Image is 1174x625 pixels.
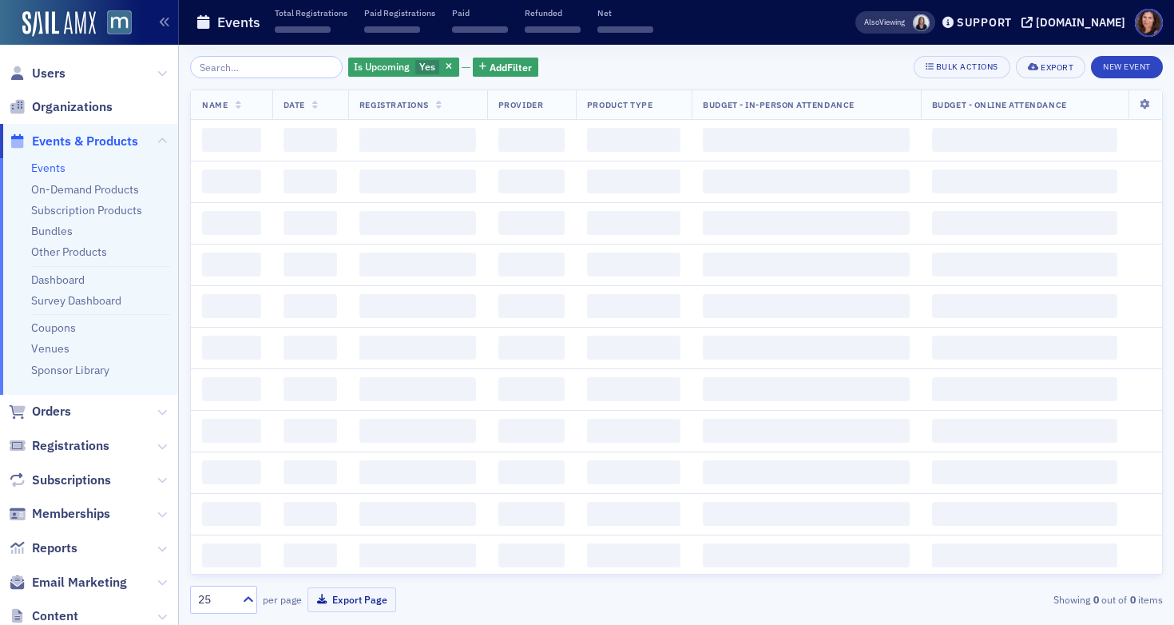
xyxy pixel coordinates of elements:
span: ‌ [932,253,1117,277]
span: ‌ [587,460,680,484]
span: Profile [1135,9,1163,37]
a: Registrations [9,437,109,455]
span: ‌ [703,502,910,526]
span: ‌ [202,336,261,360]
div: Export [1041,63,1073,72]
span: ‌ [703,211,910,235]
a: Content [9,607,78,625]
button: New Event [1091,56,1163,78]
label: per page [263,592,302,607]
span: ‌ [703,377,910,401]
span: Reports [32,539,77,557]
span: ‌ [359,169,476,193]
span: ‌ [202,460,261,484]
span: ‌ [703,294,910,318]
span: ‌ [703,253,910,277]
span: ‌ [498,211,565,235]
span: ‌ [703,419,910,443]
a: Users [9,65,65,82]
p: Net [597,7,653,18]
a: Coupons [31,320,76,335]
span: ‌ [703,543,910,567]
p: Paid Registrations [364,7,435,18]
a: Sponsor Library [31,363,109,377]
span: ‌ [587,419,680,443]
span: ‌ [284,460,337,484]
span: ‌ [359,460,476,484]
span: ‌ [498,419,565,443]
span: ‌ [202,502,261,526]
span: ‌ [587,169,680,193]
a: Venues [31,341,69,356]
span: ‌ [498,377,565,401]
span: Add Filter [490,60,532,74]
span: ‌ [202,377,261,401]
a: Memberships [9,505,110,523]
span: Orders [32,403,71,420]
span: ‌ [587,211,680,235]
span: ‌ [498,502,565,526]
span: Name [202,99,228,110]
span: ‌ [932,377,1117,401]
span: ‌ [932,336,1117,360]
span: Yes [419,60,435,73]
span: ‌ [275,26,331,33]
a: On-Demand Products [31,182,139,197]
a: Survey Dashboard [31,293,121,308]
span: ‌ [202,211,261,235]
span: Provider [498,99,543,110]
span: ‌ [932,294,1117,318]
span: ‌ [498,543,565,567]
div: Bulk Actions [936,62,998,71]
strong: 0 [1090,592,1101,607]
span: ‌ [359,502,476,526]
span: ‌ [284,169,337,193]
p: Total Registrations [275,7,347,18]
span: ‌ [498,253,565,277]
span: ‌ [202,543,261,567]
a: Email Marketing [9,574,127,591]
span: Content [32,607,78,625]
span: ‌ [703,169,910,193]
span: ‌ [932,543,1117,567]
button: Export [1016,56,1085,78]
span: Product Type [587,99,652,110]
span: Registrations [32,437,109,455]
span: ‌ [597,26,653,33]
span: ‌ [202,419,261,443]
img: SailAMX [22,11,96,37]
div: [DOMAIN_NAME] [1036,15,1125,30]
span: ‌ [284,377,337,401]
span: Budget - In-Person Attendance [703,99,854,110]
span: ‌ [359,543,476,567]
span: ‌ [932,460,1117,484]
input: Search… [190,56,343,78]
div: Yes [348,58,459,78]
span: ‌ [284,211,337,235]
span: ‌ [587,336,680,360]
span: ‌ [498,294,565,318]
span: ‌ [587,128,680,152]
span: ‌ [498,460,565,484]
span: ‌ [359,128,476,152]
span: ‌ [202,128,261,152]
span: ‌ [587,377,680,401]
span: ‌ [284,128,337,152]
span: Date [284,99,305,110]
span: ‌ [703,128,910,152]
span: ‌ [932,419,1117,443]
img: SailAMX [107,10,132,35]
p: Refunded [525,7,581,18]
span: Is Upcoming [354,60,410,73]
span: Kelly Brown [913,14,930,31]
span: ‌ [498,169,565,193]
a: Reports [9,539,77,557]
span: ‌ [364,26,420,33]
span: ‌ [284,253,337,277]
button: Bulk Actions [914,56,1010,78]
span: ‌ [587,253,680,277]
div: Also [864,17,879,27]
a: Orders [9,403,71,420]
span: ‌ [587,294,680,318]
span: ‌ [932,169,1117,193]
